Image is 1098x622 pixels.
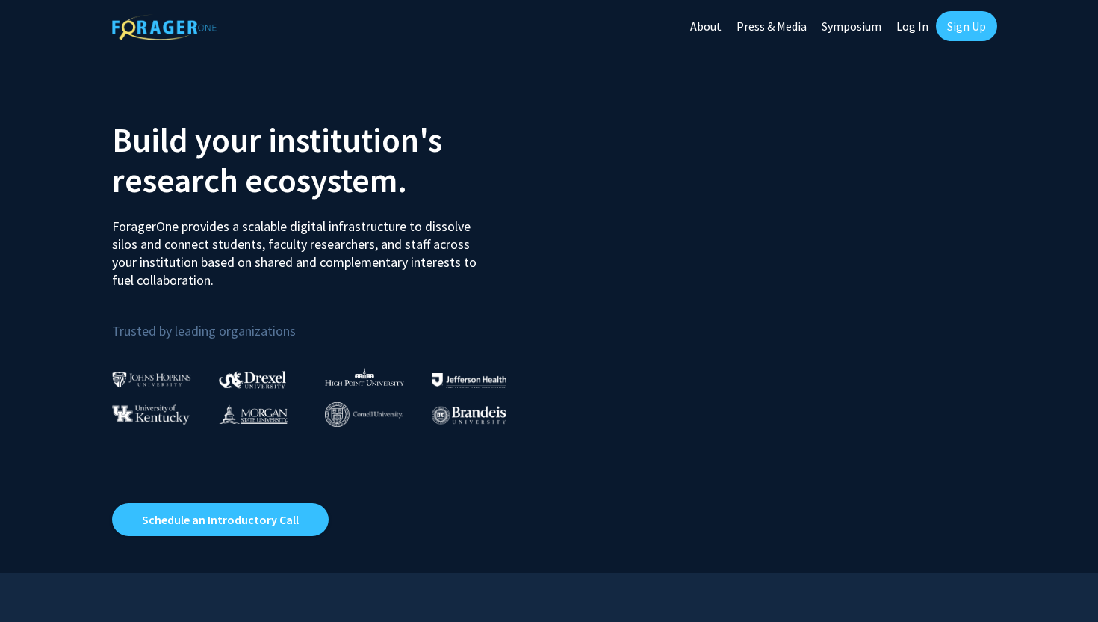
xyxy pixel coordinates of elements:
a: Opens in a new tab [112,503,329,536]
img: ForagerOne Logo [112,14,217,40]
img: Morgan State University [219,404,288,424]
img: Brandeis University [432,406,506,425]
p: ForagerOne provides a scalable digital infrastructure to dissolve silos and connect students, fac... [112,206,487,289]
img: Cornell University [325,402,403,427]
h2: Build your institution's research ecosystem. [112,120,538,200]
img: Drexel University [219,371,286,388]
img: Thomas Jefferson University [432,373,506,387]
a: Sign Up [936,11,997,41]
img: Johns Hopkins University [112,372,191,387]
img: University of Kentucky [112,404,190,425]
p: Trusted by leading organizations [112,301,538,342]
img: High Point University [325,368,404,386]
